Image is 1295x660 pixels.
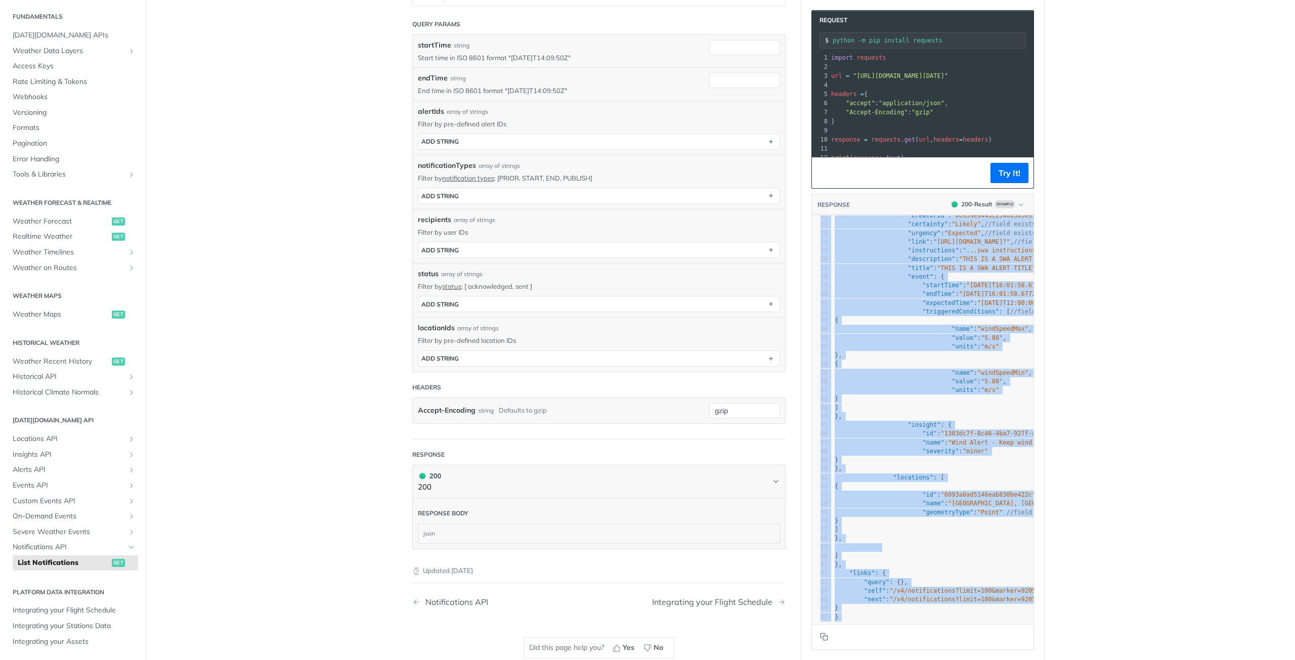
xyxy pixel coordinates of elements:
span: Yes [623,642,634,653]
a: Integrating your Stations Data [8,619,138,634]
button: RESPONSE [817,200,850,210]
a: Integrating your Assets [8,634,138,649]
div: 35 [812,334,828,342]
span: url [831,72,842,79]
button: Hide subpages for Notifications API [127,543,136,551]
span: requests [872,136,901,143]
span: }, [835,465,842,472]
span: print [831,154,849,161]
span: Integrating your Assets [13,637,136,647]
span: "instructions" [908,247,959,254]
span: Severe Weather Events [13,527,125,537]
a: Webhooks [8,90,138,105]
a: Events APIShow subpages for Events API [8,478,138,493]
span: import [831,54,853,61]
span: get [112,358,125,366]
span: : , [835,238,1168,245]
div: 6 [812,99,829,108]
span: "units" [952,343,977,350]
p: Filter by user IDs [418,228,780,237]
span: Integrating your Flight Schedule [13,605,136,615]
span: "units" [952,386,977,393]
span: "certainty" [908,221,948,228]
span: "expectedTime" [922,299,973,306]
a: Access Keys [8,59,138,74]
div: array of strings [447,107,488,116]
div: 2 [812,62,829,71]
div: 50 [812,464,828,473]
span: "insight" [908,421,941,428]
div: 44 [812,412,828,421]
span: : , [835,325,1032,332]
span: "1303dc7f-8c46-4ba7-927f-a53323a6ff6d" [941,430,1080,437]
span: : , [835,255,1237,262]
p: Filter by pre-defined alert IDs [418,119,780,128]
a: Realtime Weatherget [8,229,138,244]
button: Show subpages for Alerts API [127,466,136,474]
span: : , [831,100,948,107]
span: : , [835,430,1083,437]
a: Custom Events APIShow subpages for Custom Events API [8,494,138,509]
span: response [831,136,860,143]
span: : [ [835,308,1178,315]
div: array of strings [454,215,495,225]
span: "id" [922,430,937,437]
span: get [112,311,125,319]
div: 23 [812,229,828,238]
button: Show subpages for Events API [127,481,136,490]
span: = [864,136,868,143]
a: Notifications APIHide subpages for Notifications API [8,540,138,555]
span: On-Demand Events [13,511,125,521]
span: : , [835,221,1138,228]
span: : { [835,273,944,280]
a: Error Handling [8,152,138,167]
span: "m/s" [981,343,999,350]
span: : , [835,334,1007,341]
span: Integrating your Stations Data [13,621,136,631]
div: 7 [812,108,829,117]
span: Versioning [13,108,136,118]
a: Weather TimelinesShow subpages for Weather Timelines [8,245,138,260]
a: Weather Data LayersShow subpages for Weather Data Layers [8,43,138,59]
button: ADD string [418,242,780,257]
span: "[DATE]T12:00:00.000Z" [977,299,1058,306]
button: Show subpages for Tools & Libraries [127,170,136,179]
span: //field exists only when alert type is swa [984,230,1138,237]
h2: Weather Forecast & realtime [8,198,138,207]
a: Weather Recent Historyget [8,354,138,369]
div: ADD string [421,355,459,362]
span: : , [835,369,1032,376]
a: Weather Forecastget [8,214,138,229]
span: Pagination [13,139,136,149]
span: : , [835,230,1138,237]
span: No [654,642,663,653]
div: 12 [812,153,829,162]
span: Webhooks [13,92,136,102]
div: 27 [812,264,828,273]
span: { [835,482,838,490]
div: 52 [812,482,828,491]
span: : [831,109,933,116]
span: "[DATE]T16:01:58.677Z" [959,290,1040,297]
span: Events API [13,480,125,491]
span: Custom Events API [13,496,125,506]
label: Accept-Encoding [418,403,476,418]
div: Notifications API [420,597,488,607]
div: 28 [812,273,828,281]
div: 11 [812,144,829,153]
span: "[DATE]T16:01:58.677Z" [966,282,1047,289]
span: "6093a8ad5146eab838be422c" [941,491,1036,498]
span: Weather Data Layers [13,46,125,56]
div: 21 [812,211,828,220]
span: recipients [418,214,451,225]
button: Show subpages for Weather on Routes [127,264,136,272]
span: "Wind Alert - Keep wind catching materials low and flat to avoid catching wind" [948,439,1237,446]
span: Notifications API [13,542,125,552]
div: ADD string [421,246,459,254]
a: status [442,282,461,290]
div: 4 [812,80,829,90]
span: { [831,91,868,98]
p: Filter by pre-defined location IDs [418,336,780,345]
h2: Weather Maps [8,291,138,300]
span: : [835,448,988,455]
